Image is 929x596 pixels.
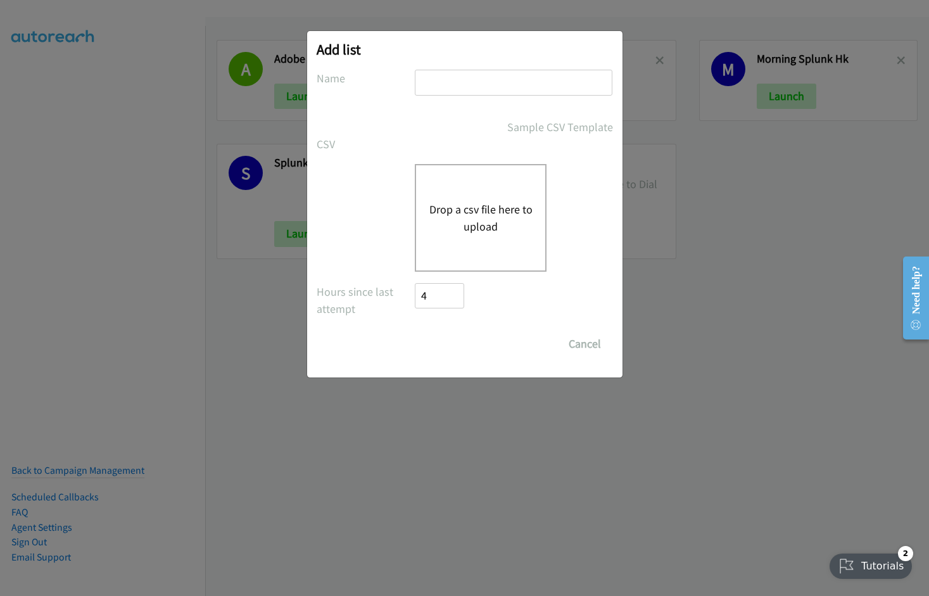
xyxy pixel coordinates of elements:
[892,248,929,348] iframe: Resource Center
[317,283,415,317] label: Hours since last attempt
[317,136,415,153] label: CSV
[507,118,613,136] a: Sample CSV Template
[557,331,613,357] button: Cancel
[317,41,613,58] h2: Add list
[429,201,533,235] button: Drop a csv file here to upload
[317,70,415,87] label: Name
[822,541,920,586] iframe: Checklist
